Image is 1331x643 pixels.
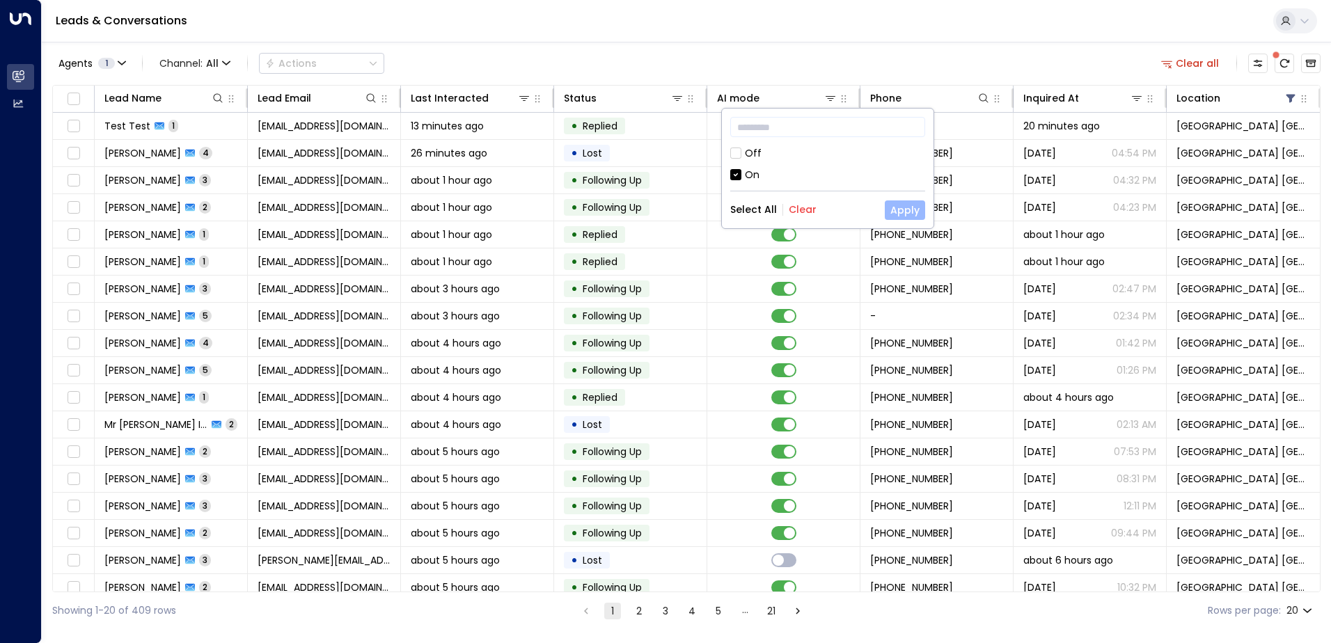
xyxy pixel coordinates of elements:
span: about 4 hours ago [411,418,501,431]
span: Space Station Castle Bromwich [1176,526,1310,540]
span: Following Up [583,309,642,323]
div: Off [745,146,762,161]
span: Sep 18, 2025 [1023,173,1056,187]
span: about 4 hours ago [411,390,501,404]
div: Status [564,90,597,106]
a: Leads & Conversations [56,13,187,29]
p: 10:32 PM [1117,580,1156,594]
div: • [571,141,578,165]
span: about 4 hours ago [411,336,501,350]
button: Go to page 4 [684,603,700,619]
span: Sep 17, 2025 [1023,472,1056,486]
span: Following Up [583,445,642,459]
span: Replied [583,228,617,241]
div: Last Interacted [411,90,489,106]
span: Space Station Castle Bromwich [1176,472,1310,486]
span: Following Up [583,282,642,296]
button: Go to next page [789,603,806,619]
span: Space Station Castle Bromwich [1176,200,1310,214]
div: Phone [870,90,901,106]
span: 3 [199,473,211,484]
span: Sep 20, 2025 [1023,526,1056,540]
span: 1 [98,58,115,69]
span: Following Up [583,580,642,594]
span: +447794424035 [870,336,953,350]
span: 3 [199,554,211,566]
span: Toggle select row [65,416,82,434]
span: Space Station Castle Bromwich [1176,119,1310,133]
span: All [206,58,219,69]
span: jackfstonehouse@gmail.com [258,580,391,594]
span: +447983872967 [870,228,953,241]
span: Gemma Swinbourne [104,228,181,241]
p: 01:42 PM [1116,336,1156,350]
span: about 5 hours ago [411,580,500,594]
span: +447989554667 [870,255,953,269]
button: Select All [730,204,777,215]
span: Toggle select row [65,253,82,271]
div: • [571,114,578,138]
button: Customize [1248,54,1268,73]
span: about 1 hour ago [1023,255,1105,269]
div: • [571,467,578,491]
span: +447455360413 [870,580,953,594]
td: - [860,303,1014,329]
span: There are new threads available. Refresh the grid to view the latest updates. [1275,54,1294,73]
span: 3 [199,283,211,294]
div: • [571,196,578,219]
span: Mandydrew70@outlook.com [258,200,391,214]
div: • [571,386,578,409]
span: sueelwell@ymail.com [258,390,391,404]
span: 3 [199,174,211,186]
span: Following Up [583,526,642,540]
span: Toggle select row [65,280,82,298]
span: Replied [583,255,617,269]
span: 2 [199,445,211,457]
span: Space Station Castle Bromwich [1176,418,1310,431]
div: On [745,168,759,182]
span: Toggle select row [65,552,82,569]
span: Replied [583,119,617,133]
span: Space Station Castle Bromwich [1176,173,1310,187]
p: 04:32 PM [1113,173,1156,187]
span: Channel: [154,54,236,73]
span: Harrydon.12@hotmail.com [258,282,391,296]
div: • [571,521,578,545]
span: Sep 16, 2025 [1023,309,1056,323]
span: Shaun Mason [104,146,181,160]
span: Following Up [583,363,642,377]
button: Clear [789,204,817,215]
div: Lead Name [104,90,225,106]
div: • [571,494,578,518]
span: Space Station Castle Bromwich [1176,336,1310,350]
div: • [571,440,578,463]
span: nol_182@hotmail.co.uk [258,336,391,350]
div: On [730,168,925,182]
span: Replied [583,390,617,404]
button: Apply [885,200,925,220]
div: Last Interacted [411,90,531,106]
span: Space Station Castle Bromwich [1176,445,1310,459]
span: Yahia Al Abrahim [104,526,181,540]
span: about 1 hour ago [411,200,492,214]
span: Leon Wood [104,173,181,187]
span: Following Up [583,472,642,486]
span: April Kennedy [104,255,181,269]
span: 5 [199,364,212,376]
p: 07:53 PM [1114,445,1156,459]
div: Button group with a nested menu [259,53,384,74]
span: Nathan Wilcox [104,553,181,567]
p: 04:54 PM [1112,146,1156,160]
span: Following Up [583,336,642,350]
span: Clare Walsh [104,472,181,486]
span: Sep 18, 2025 [1023,499,1056,513]
span: 1 [168,120,178,132]
span: yahia.alabrahim@gmail.com [258,526,391,540]
div: Lead Name [104,90,162,106]
span: +447713413118 [870,390,953,404]
span: Sep 12, 2025 [1023,146,1056,160]
button: Go to page 21 [763,603,780,619]
span: Toggle select row [65,335,82,352]
span: 3 [199,500,211,511]
div: 20 [1286,601,1315,621]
